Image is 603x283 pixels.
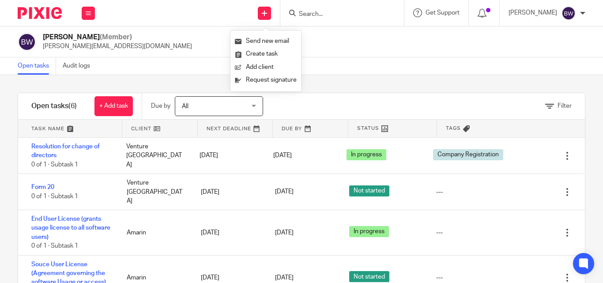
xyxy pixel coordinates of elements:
[31,162,78,168] span: 0 of 1 · Subtask 1
[94,96,133,116] a: + Add task
[349,226,389,237] span: In progress
[18,57,56,75] a: Open tasks
[347,149,386,160] span: In progress
[68,102,77,109] span: (6)
[436,188,443,196] div: ---
[275,230,294,236] span: [DATE]
[118,224,192,241] div: Amarin
[43,42,192,51] p: [PERSON_NAME][EMAIL_ADDRESS][DOMAIN_NAME]
[191,147,264,164] div: [DATE]
[235,35,297,48] a: Send new email
[192,183,266,201] div: [DATE]
[558,103,572,109] span: Filter
[31,143,100,158] a: Resolution for change of directors
[18,33,36,51] img: svg%3E
[436,273,443,282] div: ---
[235,74,297,87] a: Request signature
[31,193,78,200] span: 0 of 1 · Subtask 1
[151,102,170,110] p: Due by
[275,189,294,195] span: [DATE]
[298,11,377,19] input: Search
[182,103,188,109] span: All
[436,228,443,237] div: ---
[18,7,62,19] img: Pixie
[31,243,78,249] span: 0 of 1 · Subtask 1
[43,33,192,42] h2: [PERSON_NAME]
[235,61,297,74] a: Add client
[235,48,297,60] a: Create task
[31,216,110,240] a: End User License (grants usage license to all software users)
[273,153,292,159] span: [DATE]
[118,174,192,210] div: Venture [GEOGRAPHIC_DATA]
[100,34,132,41] span: (Member)
[31,102,77,111] h1: Open tasks
[446,125,461,132] span: Tags
[192,224,266,241] div: [DATE]
[275,275,294,281] span: [DATE]
[349,271,389,282] span: Not started
[31,184,54,190] a: Form 20
[509,8,557,17] p: [PERSON_NAME]
[63,57,97,75] a: Audit logs
[357,125,379,132] span: Status
[117,138,191,174] div: Venture [GEOGRAPHIC_DATA]
[562,6,576,20] img: svg%3E
[433,149,503,160] span: Company Registration
[349,185,389,196] span: Not started
[426,10,460,16] span: Get Support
